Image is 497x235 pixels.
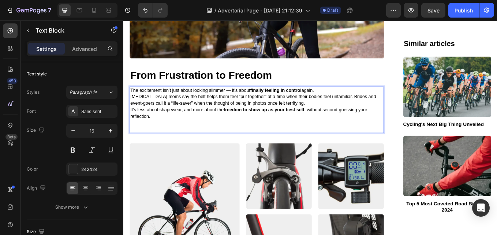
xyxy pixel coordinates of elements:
[72,45,97,53] p: Advanced
[5,134,18,140] div: Beta
[81,108,116,115] div: Sans-serif
[329,135,432,206] img: gempages_432750572815254551-f8273540-3ce3-4dbe-9c2e-c5d4c910fc8a.webp
[27,201,117,214] button: Show more
[8,102,287,115] span: It’s less about shapewear, and more about the , without second-guessing your reflection.
[70,89,97,96] span: Paragraph 1*
[35,26,98,35] p: Text Block
[448,3,479,18] button: Publish
[329,212,432,227] a: Top 5 Most Coveted Road Bikes of 2024
[27,183,47,193] div: Align
[55,204,89,211] div: Show more
[214,7,216,14] span: /
[472,199,490,217] div: Open Intercom Messenger
[81,166,116,173] div: 242424
[27,108,36,115] div: Font
[27,126,46,135] div: Size
[427,7,440,14] span: Save
[329,119,423,126] a: Cycling's Next Big Thing Unveiled
[455,7,473,14] div: Publish
[118,102,213,108] strong: freedom to show up as your best self
[329,42,432,113] img: gempages_432750572815254551-6ae42311-c60b-4fb8-8dd7-2616e3db9297.webp
[421,3,445,18] button: Save
[149,79,209,85] strong: finally feeling in control
[7,78,18,84] div: 450
[27,166,38,172] div: Color
[218,7,302,14] span: Advertorial Page - [DATE] 21:12:39
[123,20,497,235] iframe: Design area
[48,6,51,15] p: 7
[36,45,57,53] p: Settings
[27,89,40,96] div: Styles
[138,3,168,18] div: Undo/Redo
[3,3,55,18] button: 7
[27,71,47,77] div: Text style
[66,86,117,99] button: Paragraph 1*
[329,21,432,34] h2: Similar articles
[327,7,338,14] span: Draft
[8,86,297,100] span: [MEDICAL_DATA] moms say the belt helps them feel “put together” at a time when their bodies feel ...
